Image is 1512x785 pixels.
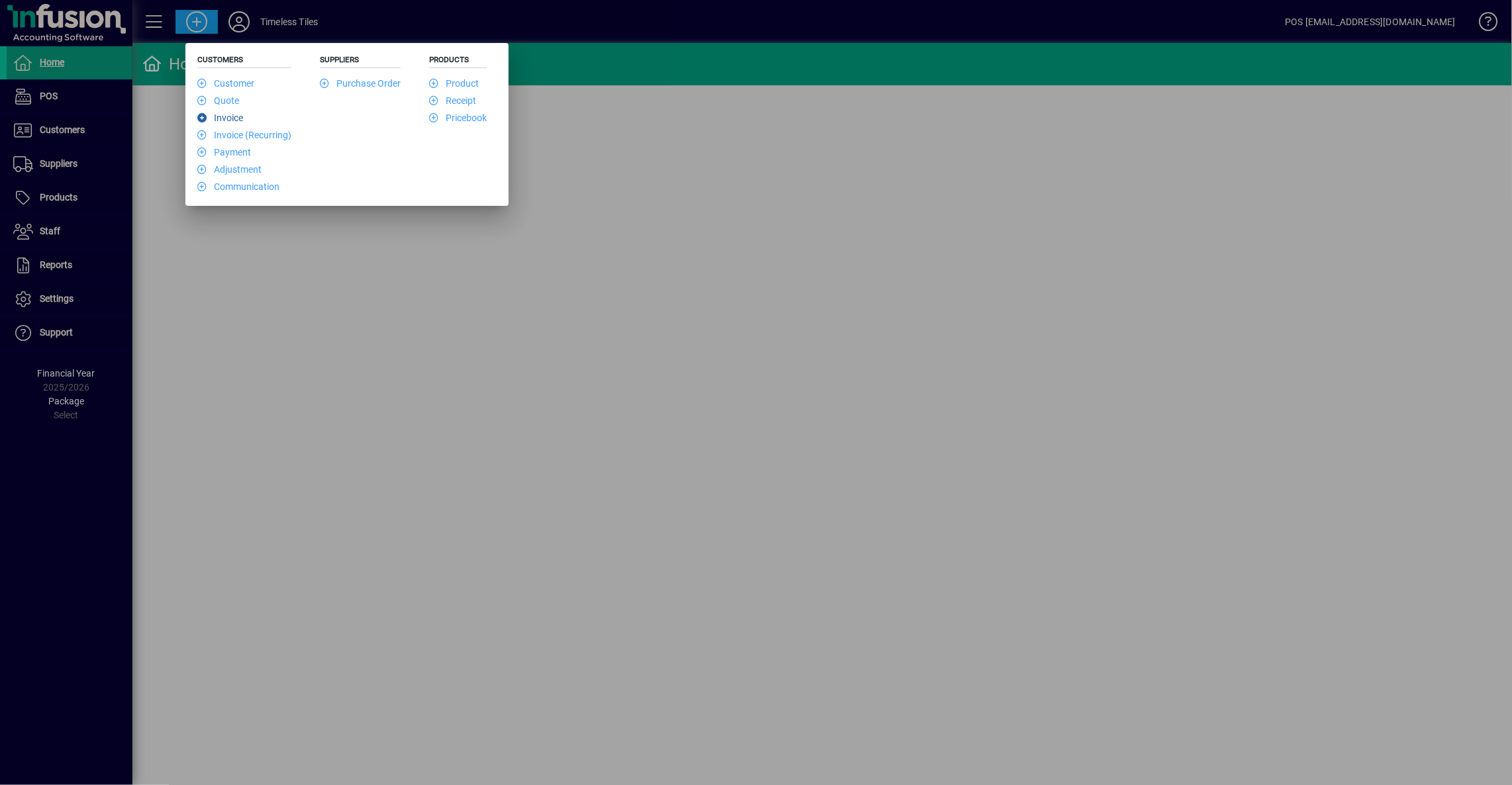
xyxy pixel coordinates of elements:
[197,55,291,68] h5: Customers
[429,113,487,123] a: Pricebook
[197,181,279,192] a: Communication
[429,55,487,68] h5: Products
[197,113,243,123] a: Invoice
[197,147,251,158] a: Payment
[197,130,291,140] a: Invoice (Recurring)
[320,78,401,89] a: Purchase Order
[197,95,239,106] a: Quote
[429,95,476,106] a: Receipt
[429,78,479,89] a: Product
[320,55,401,68] h5: Suppliers
[197,164,262,175] a: Adjustment
[197,78,254,89] a: Customer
